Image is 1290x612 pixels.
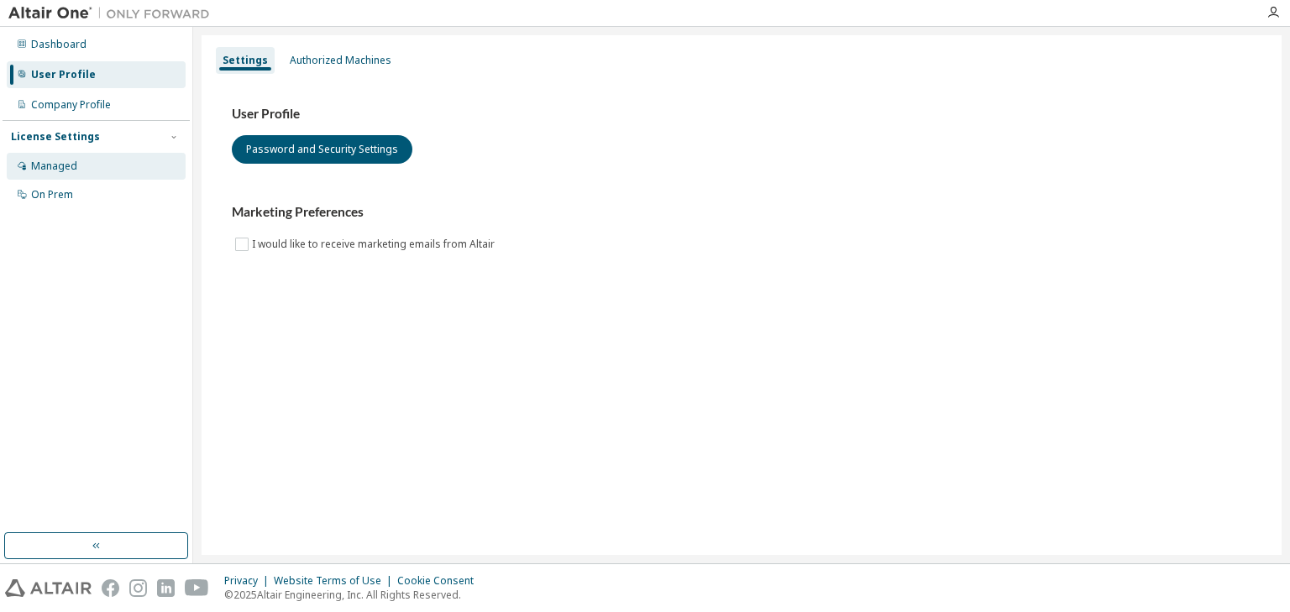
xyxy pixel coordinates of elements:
img: facebook.svg [102,579,119,597]
img: Altair One [8,5,218,22]
button: Password and Security Settings [232,135,412,164]
img: youtube.svg [185,579,209,597]
div: Settings [223,54,268,67]
h3: Marketing Preferences [232,204,1251,221]
p: © 2025 Altair Engineering, Inc. All Rights Reserved. [224,588,484,602]
div: License Settings [11,130,100,144]
h3: User Profile [232,106,1251,123]
div: Company Profile [31,98,111,112]
div: Managed [31,160,77,173]
div: Cookie Consent [397,574,484,588]
div: Website Terms of Use [274,574,397,588]
img: altair_logo.svg [5,579,92,597]
label: I would like to receive marketing emails from Altair [252,234,498,254]
img: linkedin.svg [157,579,175,597]
div: On Prem [31,188,73,201]
div: Authorized Machines [290,54,391,67]
div: Dashboard [31,38,87,51]
img: instagram.svg [129,579,147,597]
div: User Profile [31,68,96,81]
div: Privacy [224,574,274,588]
